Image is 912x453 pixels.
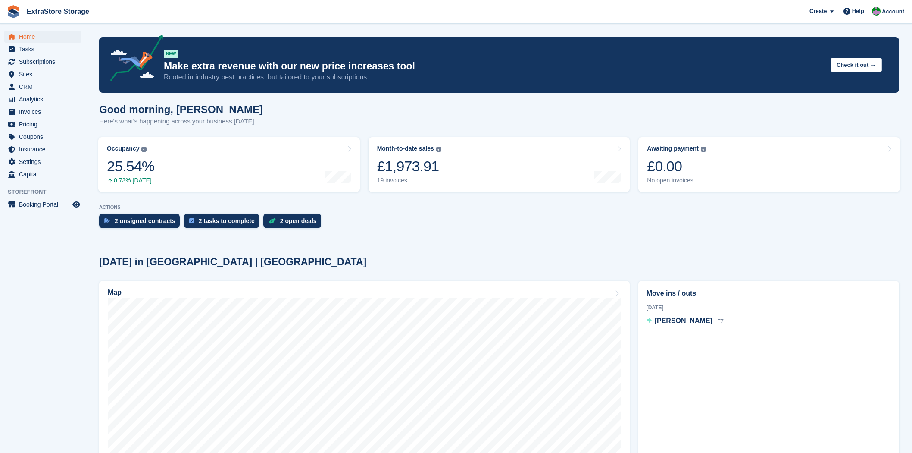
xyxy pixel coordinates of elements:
[4,106,81,118] a: menu
[369,137,630,192] a: Month-to-date sales £1,973.91 19 invoices
[647,177,706,184] div: No open invoices
[831,58,882,72] button: Check it out →
[115,217,175,224] div: 2 unsigned contracts
[19,156,71,168] span: Settings
[647,304,891,311] div: [DATE]
[103,35,163,84] img: price-adjustments-announcement-icon-8257ccfd72463d97f412b2fc003d46551f7dbcb40ab6d574587a9cd5c0d94...
[98,137,360,192] a: Occupancy 25.54% 0.73% [DATE]
[107,145,139,152] div: Occupancy
[4,143,81,155] a: menu
[4,81,81,93] a: menu
[19,118,71,130] span: Pricing
[19,131,71,143] span: Coupons
[377,145,434,152] div: Month-to-date sales
[4,131,81,143] a: menu
[4,68,81,80] a: menu
[717,318,724,324] span: E7
[647,145,699,152] div: Awaiting payment
[19,68,71,80] span: Sites
[19,168,71,180] span: Capital
[4,56,81,68] a: menu
[280,217,317,224] div: 2 open deals
[19,81,71,93] span: CRM
[809,7,827,16] span: Create
[882,7,904,16] span: Account
[647,288,891,299] h2: Move ins / outs
[638,137,900,192] a: Awaiting payment £0.00 No open invoices
[7,5,20,18] img: stora-icon-8386f47178a22dfd0bd8f6a31ec36ba5ce8667c1dd55bd0f319d3a0aa187defe.svg
[107,157,154,175] div: 25.54%
[4,198,81,211] a: menu
[4,156,81,168] a: menu
[377,177,441,184] div: 19 invoices
[99,214,184,233] a: 2 unsigned contracts
[199,217,255,224] div: 2 tasks to complete
[99,204,899,210] p: ACTIONS
[4,31,81,43] a: menu
[4,43,81,55] a: menu
[184,214,263,233] a: 2 tasks to complete
[104,218,110,223] img: contract_signature_icon-13c848040528278c33f63329250d36e43548de30e8caae1d1a13099fd9432cc5.svg
[8,188,86,196] span: Storefront
[377,157,441,175] div: £1,973.91
[647,157,706,175] div: £0.00
[99,256,366,268] h2: [DATE] in [GEOGRAPHIC_DATA] | [GEOGRAPHIC_DATA]
[436,147,441,152] img: icon-info-grey-7440780725fd019a000dd9b08b2336e03edf1995a4989e88bcd33f0948082b44.svg
[107,177,154,184] div: 0.73% [DATE]
[164,50,178,58] div: NEW
[23,4,93,19] a: ExtraStore Storage
[852,7,864,16] span: Help
[19,198,71,211] span: Booking Portal
[263,214,325,233] a: 2 open deals
[4,93,81,105] a: menu
[19,143,71,155] span: Insurance
[141,147,147,152] img: icon-info-grey-7440780725fd019a000dd9b08b2336e03edf1995a4989e88bcd33f0948082b44.svg
[701,147,706,152] img: icon-info-grey-7440780725fd019a000dd9b08b2336e03edf1995a4989e88bcd33f0948082b44.svg
[655,317,712,324] span: [PERSON_NAME]
[19,106,71,118] span: Invoices
[19,31,71,43] span: Home
[189,218,194,223] img: task-75834270c22a3079a89374b754ae025e5fb1db73e45f91037f5363f120a921f8.svg
[872,7,881,16] img: Grant Daniel
[71,199,81,210] a: Preview store
[647,316,724,327] a: [PERSON_NAME] E7
[164,60,824,72] p: Make extra revenue with our new price increases tool
[19,43,71,55] span: Tasks
[99,116,263,126] p: Here's what's happening across your business [DATE]
[4,168,81,180] a: menu
[99,104,263,115] h1: Good morning, [PERSON_NAME]
[269,218,276,224] img: deal-1b604bf984904fb50ccaf53a9ad4b4a5d6e5aea283cecdc64d6e3604feb123c2.svg
[4,118,81,130] a: menu
[19,93,71,105] span: Analytics
[19,56,71,68] span: Subscriptions
[108,289,122,296] h2: Map
[164,72,824,82] p: Rooted in industry best practices, but tailored to your subscriptions.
